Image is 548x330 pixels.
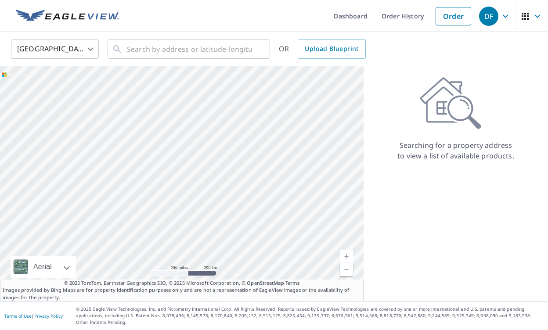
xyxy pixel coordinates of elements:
[127,37,252,61] input: Search by address or latitude-longitude
[4,313,32,319] a: Terms of Use
[340,250,353,263] a: Current Level 5, Zoom In
[285,280,300,286] a: Terms
[16,10,119,23] img: EV Logo
[64,280,300,287] span: © 2025 TomTom, Earthstar Geographics SIO, © 2025 Microsoft Corporation, ©
[11,256,76,278] div: Aerial
[479,7,498,26] div: DF
[4,313,63,319] p: |
[436,7,471,25] a: Order
[31,256,54,278] div: Aerial
[34,313,63,319] a: Privacy Policy
[340,263,353,276] a: Current Level 5, Zoom Out
[76,306,544,326] p: © 2025 Eagle View Technologies, Inc. and Pictometry International Corp. All Rights Reserved. Repo...
[247,280,284,286] a: OpenStreetMap
[298,39,365,59] a: Upload Blueprint
[397,140,515,161] p: Searching for a property address to view a list of available products.
[305,43,358,54] span: Upload Blueprint
[11,37,99,61] div: [GEOGRAPHIC_DATA]
[279,39,366,59] div: OR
